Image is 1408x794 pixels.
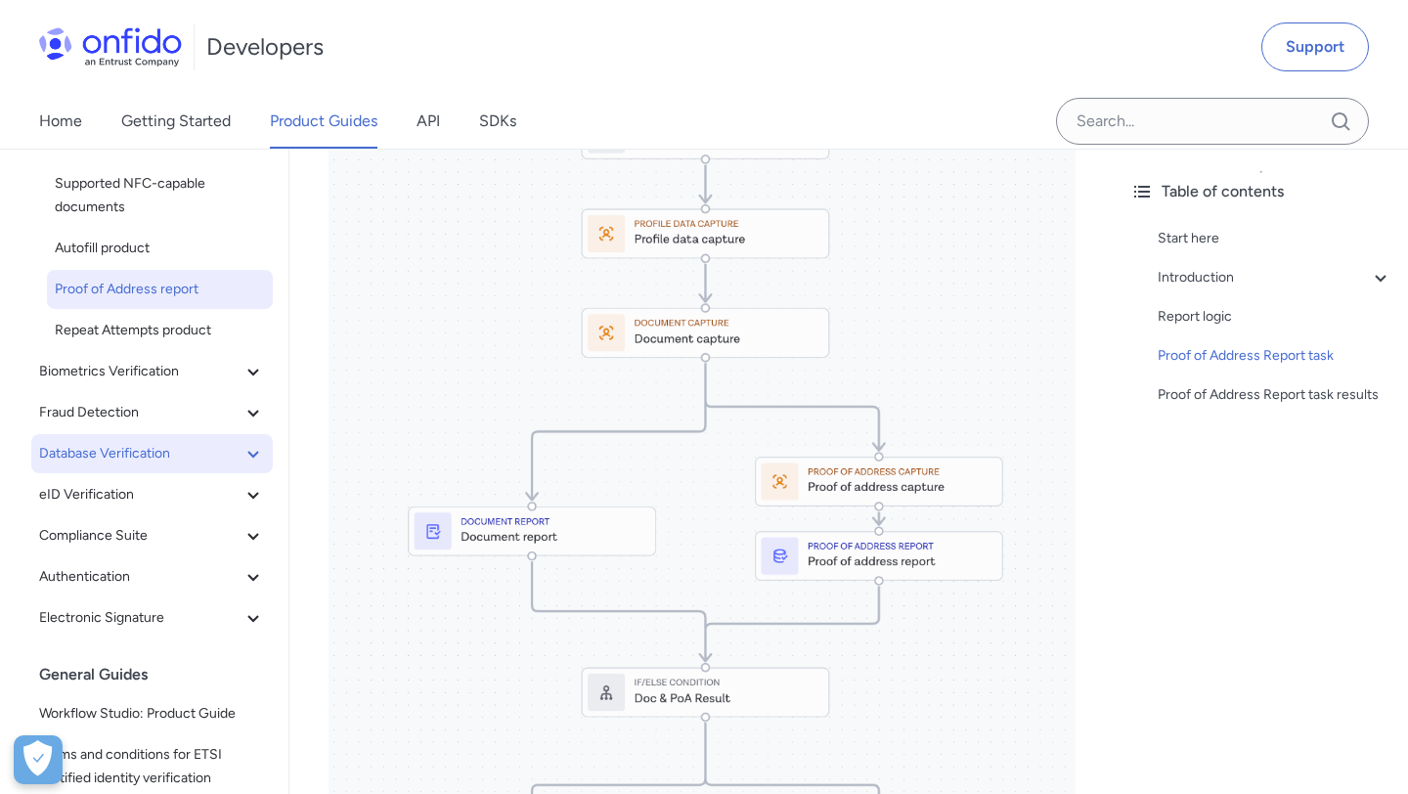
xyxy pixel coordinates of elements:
[47,270,273,309] a: Proof of Address report
[31,475,273,514] button: eID Verification
[31,516,273,555] button: Compliance Suite
[14,735,63,784] button: Open Preferences
[55,319,265,342] span: Repeat Attempts product
[39,27,182,66] img: Onfido Logo
[31,694,273,733] a: Workflow Studio: Product Guide
[47,311,273,350] a: Repeat Attempts product
[55,278,265,301] span: Proof of Address report
[31,393,273,432] button: Fraud Detection
[31,557,273,596] button: Authentication
[31,352,273,391] button: Biometrics Verification
[1261,22,1369,71] a: Support
[121,94,231,149] a: Getting Started
[39,565,242,589] span: Authentication
[39,702,265,726] span: Workflow Studio: Product Guide
[47,164,273,227] a: Supported NFC-capable documents
[1158,266,1392,289] a: Introduction
[206,31,324,63] h1: Developers
[39,94,82,149] a: Home
[47,229,273,268] a: Autofill product
[31,434,273,473] button: Database Verification
[1130,180,1392,203] div: Table of contents
[55,172,265,219] span: Supported NFC-capable documents
[1158,305,1392,329] a: Report logic
[39,401,242,424] span: Fraud Detection
[31,598,273,638] button: Electronic Signature
[39,483,242,507] span: eID Verification
[39,743,265,790] span: Terms and conditions for ETSI certified identity verification
[270,94,377,149] a: Product Guides
[55,237,265,260] span: Autofill product
[39,524,242,548] span: Compliance Suite
[1158,227,1392,250] a: Start here
[14,735,63,784] div: Cookie Preferences
[39,442,242,465] span: Database Verification
[479,94,516,149] a: SDKs
[417,94,440,149] a: API
[1158,344,1392,368] a: Proof of Address Report task
[39,360,242,383] span: Biometrics Verification
[1158,383,1392,407] a: Proof of Address Report task results
[1056,98,1369,145] input: Onfido search input field
[39,606,242,630] span: Electronic Signature
[39,655,281,694] div: General Guides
